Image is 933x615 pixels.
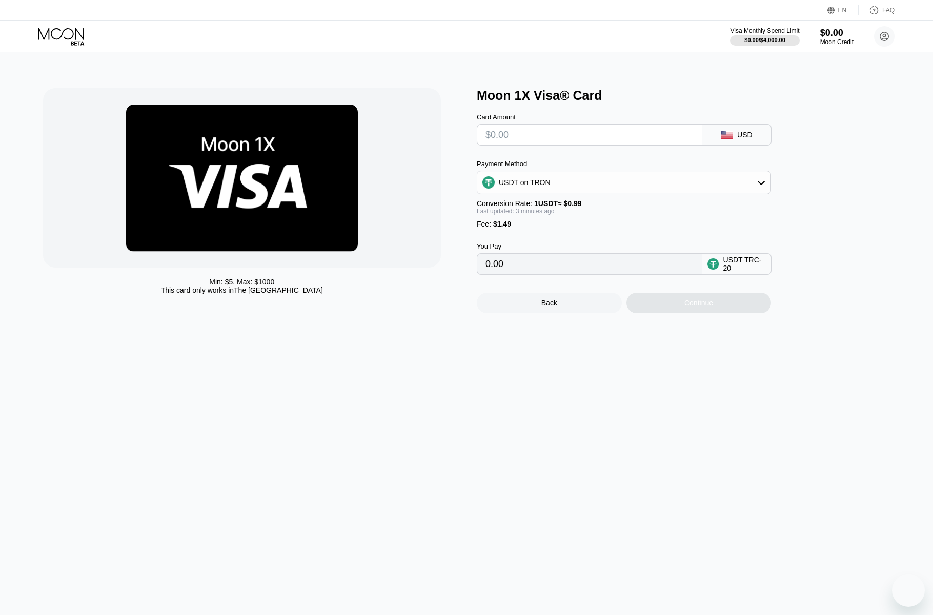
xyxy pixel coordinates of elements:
[477,172,770,193] div: USDT on TRON
[499,178,551,187] div: USDT on TRON
[541,299,557,307] div: Back
[493,220,511,228] span: $1.49
[838,7,847,14] div: EN
[730,27,799,46] div: Visa Monthly Spend Limit$0.00/$4,000.00
[477,208,771,215] div: Last updated: 3 minutes ago
[730,27,799,34] div: Visa Monthly Spend Limit
[859,5,895,15] div: FAQ
[744,37,785,43] div: $0.00 / $4,000.00
[820,28,854,46] div: $0.00Moon Credit
[209,278,274,286] div: Min: $ 5 , Max: $ 1000
[477,199,771,208] div: Conversion Rate:
[892,574,925,607] iframe: Button to launch messaging window
[477,88,901,103] div: Moon 1X Visa® Card
[477,293,622,313] div: Back
[737,131,753,139] div: USD
[723,256,766,272] div: USDT TRC-20
[477,113,702,121] div: Card Amount
[485,125,694,145] input: $0.00
[820,38,854,46] div: Moon Credit
[827,5,859,15] div: EN
[820,28,854,38] div: $0.00
[534,199,582,208] span: 1 USDT ≈ $0.99
[161,286,323,294] div: This card only works in The [GEOGRAPHIC_DATA]
[477,242,702,250] div: You Pay
[882,7,895,14] div: FAQ
[477,160,771,168] div: Payment Method
[477,220,771,228] div: Fee :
